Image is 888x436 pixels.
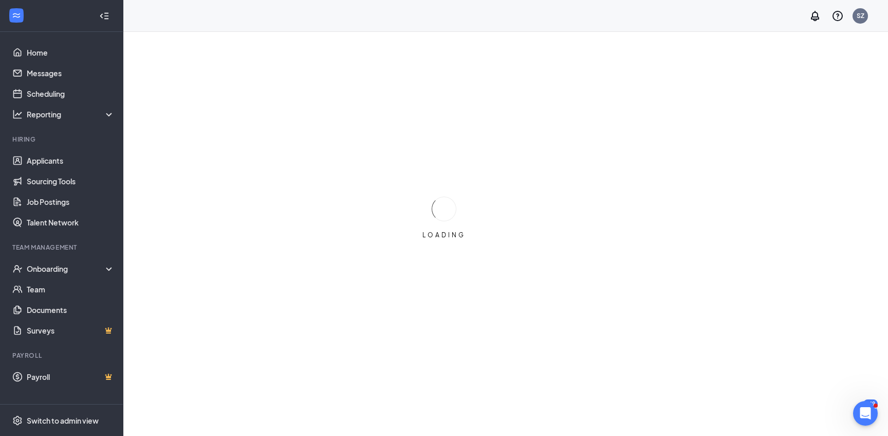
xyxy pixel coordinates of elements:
[12,264,23,274] svg: UserCheck
[99,11,109,21] svg: Collapse
[853,401,878,426] iframe: Intercom live chat
[27,42,115,63] a: Home
[12,415,23,426] svg: Settings
[809,10,821,22] svg: Notifications
[27,109,115,119] div: Reporting
[12,109,23,119] svg: Analysis
[27,191,115,212] a: Job Postings
[27,279,115,300] a: Team
[27,415,99,426] div: Switch to admin view
[27,171,115,191] a: Sourcing Tools
[11,10,22,21] svg: WorkstreamLogo
[27,150,115,171] a: Applicants
[831,10,844,22] svg: QuestionInfo
[418,231,470,239] div: LOADING
[12,243,113,252] div: Team Management
[27,300,115,320] a: Documents
[863,399,878,408] div: 549
[12,351,113,360] div: Payroll
[27,63,115,83] a: Messages
[12,135,113,144] div: Hiring
[27,83,115,104] a: Scheduling
[27,367,115,387] a: PayrollCrown
[27,212,115,233] a: Talent Network
[27,320,115,341] a: SurveysCrown
[27,264,106,274] div: Onboarding
[857,11,864,20] div: SZ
